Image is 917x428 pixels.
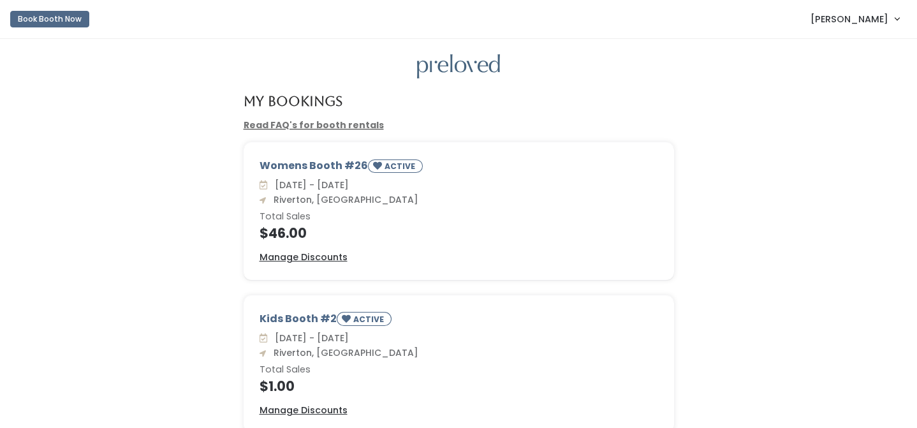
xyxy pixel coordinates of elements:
small: ACTIVE [385,161,418,172]
h4: $46.00 [260,226,658,240]
a: Manage Discounts [260,251,348,264]
a: [PERSON_NAME] [798,5,912,33]
h4: My Bookings [244,94,342,108]
a: Book Booth Now [10,5,89,33]
h6: Total Sales [260,365,658,375]
a: Read FAQ's for booth rentals [244,119,384,131]
u: Manage Discounts [260,251,348,263]
h6: Total Sales [260,212,658,222]
span: Riverton, [GEOGRAPHIC_DATA] [268,346,418,359]
u: Manage Discounts [260,404,348,417]
div: Womens Booth #26 [260,158,658,178]
button: Book Booth Now [10,11,89,27]
small: ACTIVE [353,314,386,325]
span: Riverton, [GEOGRAPHIC_DATA] [268,193,418,206]
img: preloved logo [417,54,500,79]
span: [PERSON_NAME] [811,12,888,26]
a: Manage Discounts [260,404,348,417]
span: [DATE] - [DATE] [270,332,349,344]
h4: $1.00 [260,379,658,394]
div: Kids Booth #2 [260,311,658,331]
span: [DATE] - [DATE] [270,179,349,191]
